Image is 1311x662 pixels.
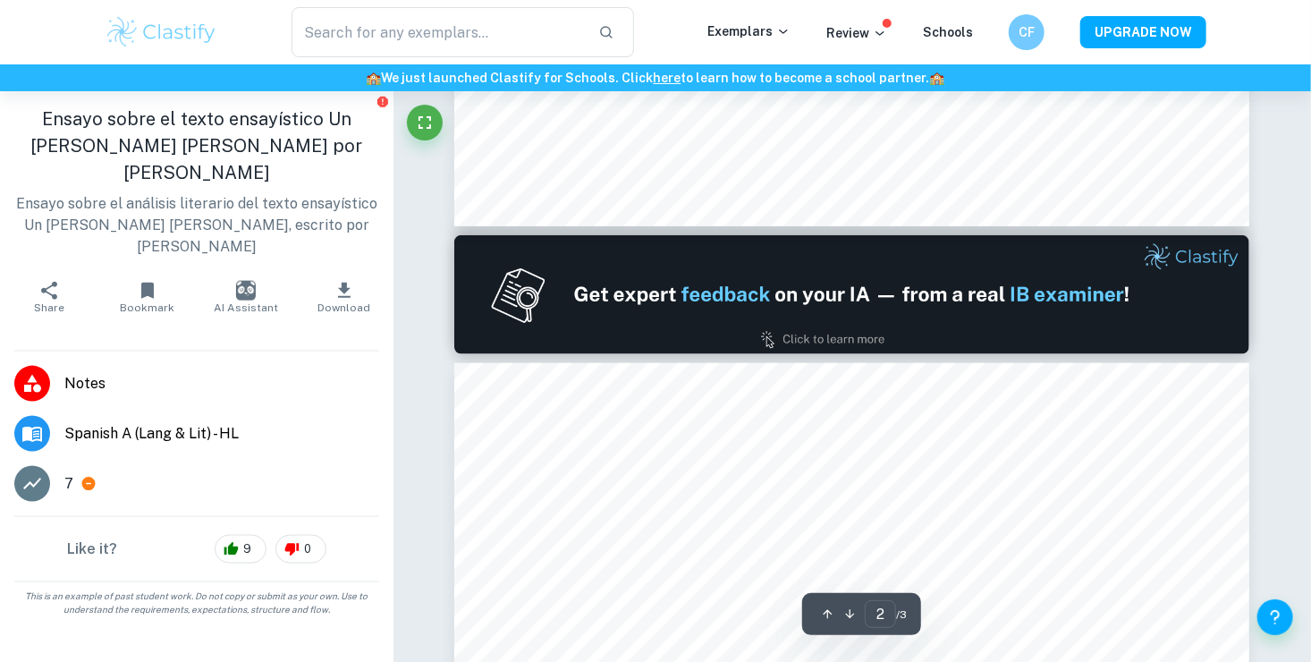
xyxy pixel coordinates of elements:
span: Download [317,301,370,314]
button: CF [1009,14,1045,50]
a: here [654,71,681,85]
button: Help and Feedback [1257,599,1293,635]
p: Exemplars [707,21,791,41]
p: Review [826,23,887,43]
p: Ensayo sobre el análisis literario del texto ensayístico Un [PERSON_NAME] [PERSON_NAME], escrito ... [14,193,379,258]
h6: Like it? [67,539,117,560]
h6: We just launched Clastify for Schools. Click to learn how to become a school partner. [4,68,1307,88]
button: Download [295,272,393,322]
h6: CF [1017,22,1037,42]
p: 7 [64,473,73,495]
span: 9 [233,540,261,558]
span: 🏫 [367,71,382,85]
span: AI Assistant [214,301,278,314]
span: Spanish A (Lang & Lit) - HL [64,423,379,445]
img: AI Assistant [236,281,256,301]
span: Share [34,301,64,314]
div: 9 [215,535,266,564]
img: Ad [454,235,1249,354]
a: Schools [923,25,973,39]
span: Notes [64,373,379,395]
span: 0 [294,540,321,558]
h1: Ensayo sobre el texto ensayístico Un [PERSON_NAME] [PERSON_NAME] por [PERSON_NAME] [14,106,379,186]
button: UPGRADE NOW [1080,16,1206,48]
img: Clastify logo [105,14,218,50]
span: / 3 [896,607,907,623]
span: 🏫 [930,71,945,85]
button: Bookmark [98,272,197,322]
input: Search for any exemplars... [292,7,584,57]
button: Report issue [376,95,390,108]
div: 0 [275,535,326,564]
button: Fullscreen [407,105,443,140]
span: This is an example of past student work. Do not copy or submit as your own. Use to understand the... [7,590,386,616]
span: Bookmark [120,301,174,314]
button: AI Assistant [197,272,295,322]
